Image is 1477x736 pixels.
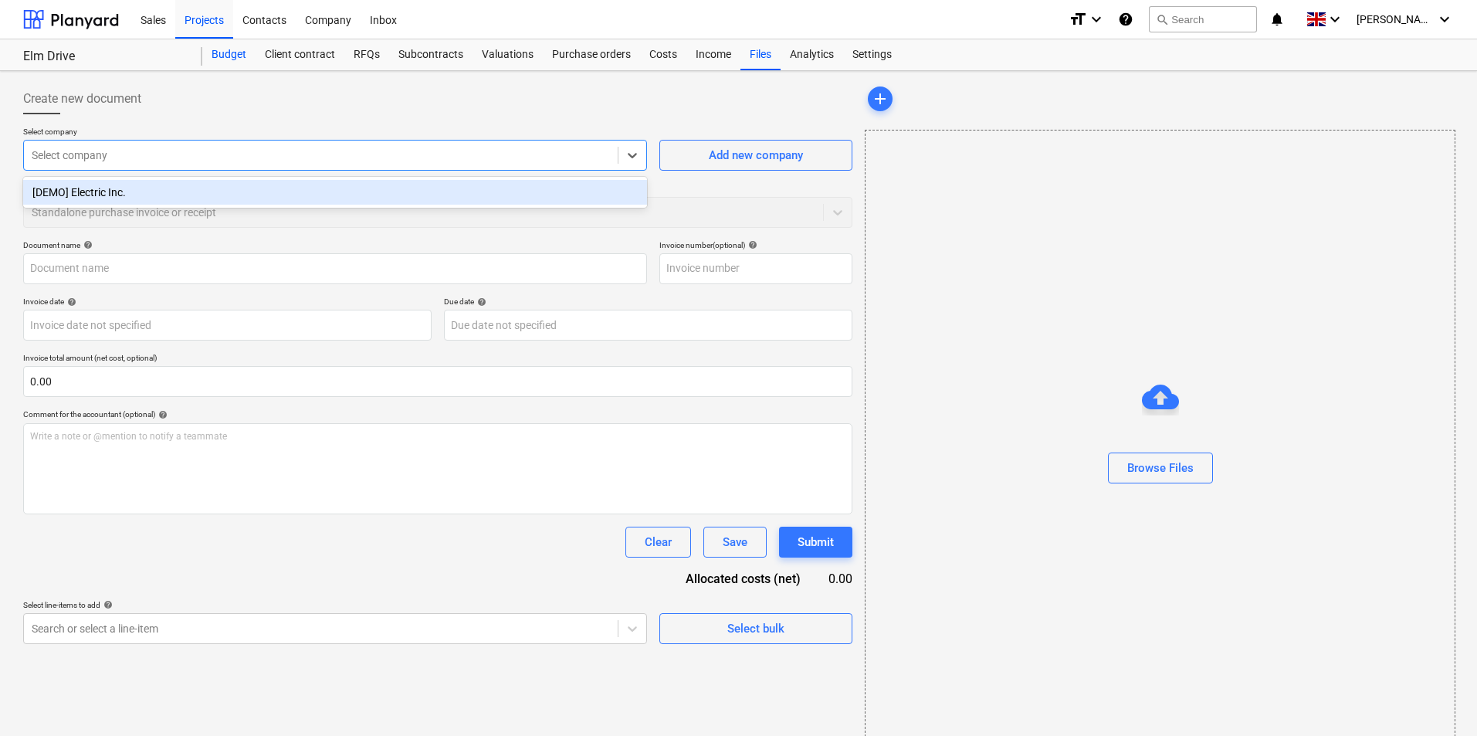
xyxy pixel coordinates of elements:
a: Client contract [256,39,344,70]
div: Add new company [709,145,803,165]
a: RFQs [344,39,389,70]
a: Costs [640,39,686,70]
a: Valuations [473,39,543,70]
span: help [80,240,93,249]
input: Invoice date not specified [23,310,432,341]
div: Due date [444,297,852,307]
div: Invoice number (optional) [659,240,852,250]
input: Document name [23,253,647,284]
a: Budget [202,39,256,70]
div: 0.00 [825,570,852,588]
div: Save [723,532,747,552]
input: Invoice number [659,253,852,284]
a: Settings [843,39,901,70]
a: Analytics [781,39,843,70]
iframe: Chat Widget [1400,662,1477,736]
button: Clear [625,527,691,558]
span: help [64,297,76,307]
button: Save [703,527,767,558]
span: help [474,297,486,307]
p: Select company [23,127,647,140]
a: Subcontracts [389,39,473,70]
input: Invoice total amount (net cost, optional) [23,366,852,397]
span: Create new document [23,90,141,108]
div: Select bulk [727,619,784,639]
span: add [871,90,889,108]
div: Select line-items to add [23,600,647,610]
div: Elm Drive [23,49,184,65]
div: [DEMO] Electric Inc. [23,180,647,205]
div: Submit [798,532,834,552]
button: Select bulk [659,613,852,644]
div: Browse Files [1127,458,1194,478]
a: Income [686,39,740,70]
button: Browse Files [1108,453,1213,483]
span: help [155,410,168,419]
div: Allocated costs (net) [652,570,825,588]
div: Invoice date [23,297,432,307]
span: help [100,600,113,609]
a: Files [740,39,781,70]
a: Purchase orders [543,39,640,70]
div: Clear [645,532,672,552]
div: Document name [23,240,647,250]
button: Submit [779,527,852,558]
span: help [745,240,757,249]
p: Invoice total amount (net cost, optional) [23,353,852,366]
div: Comment for the accountant (optional) [23,409,852,419]
input: Due date not specified [444,310,852,341]
button: Add new company [659,140,852,171]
